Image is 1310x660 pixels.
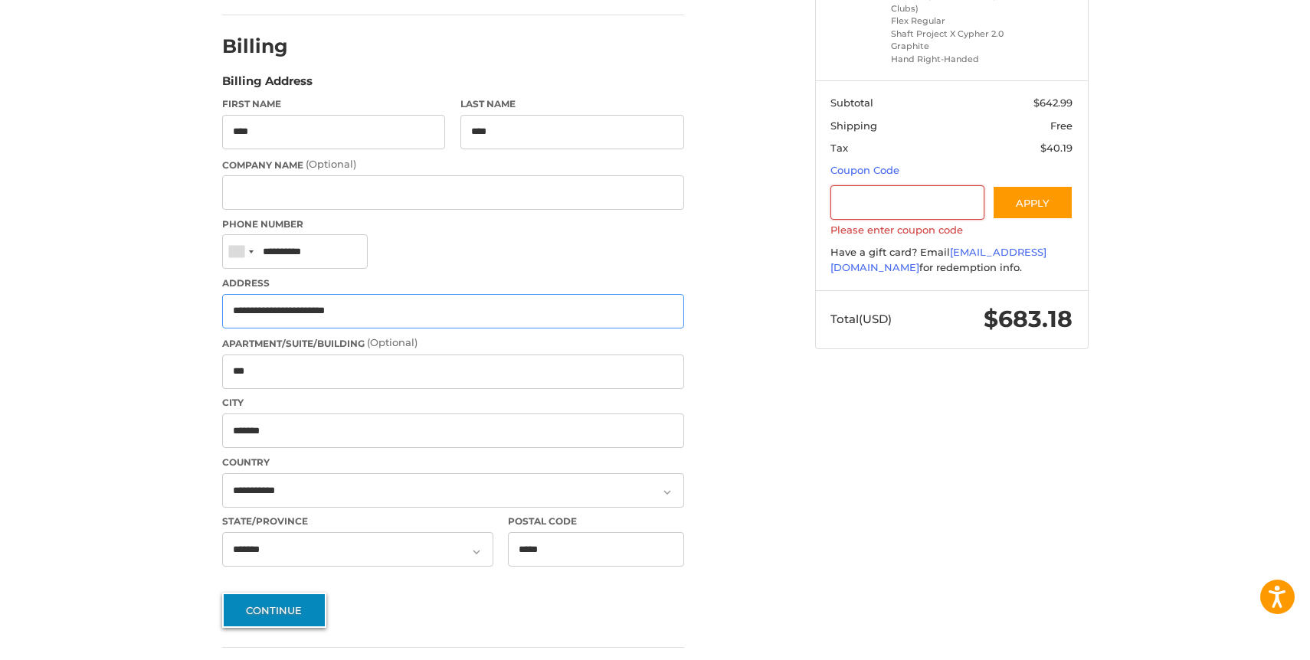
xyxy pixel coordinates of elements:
button: Continue [222,593,326,628]
label: Please enter coupon code [830,224,1073,236]
label: Company Name [222,157,684,172]
li: Hand Right-Handed [891,53,1008,66]
label: Last Name [460,97,684,111]
span: $683.18 [984,305,1073,333]
div: Have a gift card? Email for redemption info. [830,245,1073,275]
span: Subtotal [830,96,873,109]
label: Country [222,456,684,469]
label: State/Province [222,515,493,528]
a: [EMAIL_ADDRESS][DOMAIN_NAME] [830,246,1046,273]
span: Shipping [830,119,877,132]
span: $642.99 [1033,96,1073,109]
span: Tax [830,142,848,154]
small: (Optional) [367,336,418,348]
a: Coupon Code [830,164,899,176]
span: Free [1050,119,1073,132]
label: Address [222,276,684,290]
label: Postal Code [508,515,684,528]
li: Flex Regular [891,15,1008,28]
li: Shaft Project X Cypher 2.0 Graphite [891,28,1008,53]
span: Total (USD) [830,312,892,326]
button: Apply [992,185,1073,220]
small: (Optional) [306,158,356,170]
label: First Name [222,97,446,111]
input: Gift Certificate or Coupon Code [830,185,984,220]
label: Apartment/Suite/Building [222,335,684,351]
span: $40.19 [1040,142,1073,154]
label: City [222,396,684,410]
legend: Billing Address [222,73,313,97]
label: Phone Number [222,217,684,231]
h2: Billing [222,34,312,58]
